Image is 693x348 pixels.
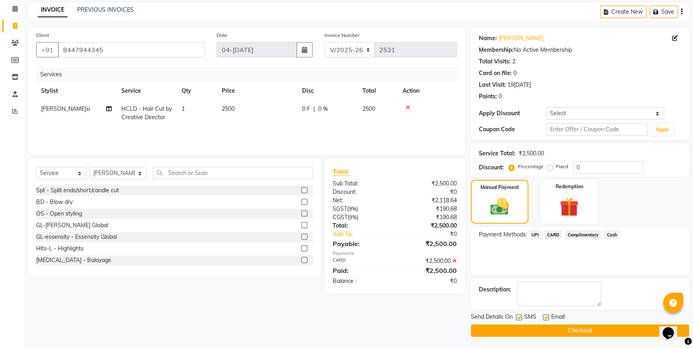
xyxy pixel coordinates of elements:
div: CARD [326,257,395,265]
span: 1 [182,105,185,112]
button: Save [650,6,678,18]
div: ₹2,118.64 [395,196,463,205]
div: 2 [512,57,515,66]
a: [PERSON_NAME] [499,34,544,43]
div: ₹0 [406,230,462,238]
a: PREVIOUS INVOICES [77,6,134,13]
input: Enter Offer / Coupon Code [546,123,647,136]
div: Discount: [479,163,504,172]
th: Service [117,82,177,100]
span: CARD [544,230,562,239]
div: BD - Blow dry [36,198,73,206]
div: ₹2,500.00 [519,149,544,158]
span: 2500 [362,105,375,112]
th: Total [358,82,398,100]
div: OS - Open styling [36,210,82,218]
a: INVOICE [38,3,67,17]
label: Fixed [556,163,568,170]
div: Sub Total: [326,179,395,188]
div: ₹0 [395,188,463,196]
div: 19[DATE] [507,81,531,89]
div: Name: [479,34,497,43]
span: 9% [348,206,356,212]
div: [MEDICAL_DATA] - Balayage [36,256,111,265]
img: _cash.svg [484,196,514,217]
span: Cash [604,230,619,239]
div: Spt - Split ends/short/candle cut [36,186,119,195]
div: ₹2,500.00 [395,266,463,275]
div: 0 [499,92,502,101]
div: ₹2,500.00 [395,179,463,188]
span: 9% [349,214,356,220]
span: Send Details On [471,313,513,323]
div: Service Total: [479,149,515,158]
div: GL-[PERSON_NAME] Global [36,221,108,230]
div: Points: [479,92,497,101]
span: Total [332,167,351,176]
div: ( ) [326,205,395,213]
th: Stylist [36,82,117,100]
div: Total: [326,222,395,230]
div: Membership: [479,46,514,54]
div: Discount: [326,188,395,196]
span: Payment Methods [479,230,526,239]
span: SMS [524,313,536,323]
div: ₹2,500.00 [395,257,463,265]
span: SGST [332,205,347,212]
span: CGST [332,214,347,221]
div: ₹2,500.00 [395,239,463,248]
span: [PERSON_NAME]si [41,105,90,112]
img: _gift.svg [554,195,585,219]
input: Search or Scan [153,167,313,179]
div: Payable: [326,239,395,248]
label: Redemption [555,183,583,190]
div: Hlts-L - Highlights [36,244,84,253]
a: Add Tip [326,230,406,238]
div: ₹190.68 [395,205,463,213]
div: Paid: [326,266,395,275]
span: Email [551,313,565,323]
span: 0 % [318,105,328,113]
label: Client [36,32,49,39]
iframe: chat widget [659,316,685,340]
button: Apply [650,124,673,136]
div: Net: [326,196,395,205]
div: ₹0 [395,277,463,285]
div: GL-essensity - Essensity Global [36,233,117,241]
div: Balance : [326,277,395,285]
div: Card on file: [479,69,512,77]
input: Search by Name/Mobile/Email/Code [58,42,204,57]
th: Qty [177,82,217,100]
th: Price [217,82,297,100]
th: Action [398,82,457,100]
button: Create New [600,6,646,18]
button: +91 [36,42,59,57]
span: 0 F [302,105,310,113]
label: Date [217,32,227,39]
div: Last Visit: [479,81,506,89]
div: ( ) [326,213,395,222]
div: Description: [479,285,511,294]
span: 2500 [222,105,235,112]
div: Total Visits: [479,57,511,66]
span: Complimentary [565,230,601,239]
div: No Active Membership [479,46,681,54]
div: Apply Discount [479,109,546,118]
div: ₹2,500.00 [395,222,463,230]
div: Payments [332,250,456,257]
span: | [313,105,315,113]
div: Coupon Code [479,125,546,134]
div: 0 [513,69,517,77]
div: Services [37,67,463,82]
button: Checkout [471,324,689,337]
label: Invoice Number [325,32,360,39]
label: Manual Payment [480,184,519,191]
th: Disc [297,82,358,100]
label: Percentage [518,163,544,170]
div: ₹190.68 [395,213,463,222]
span: UPI [529,230,542,239]
span: HCLD - Hair Cut by Creative Director [121,105,172,121]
